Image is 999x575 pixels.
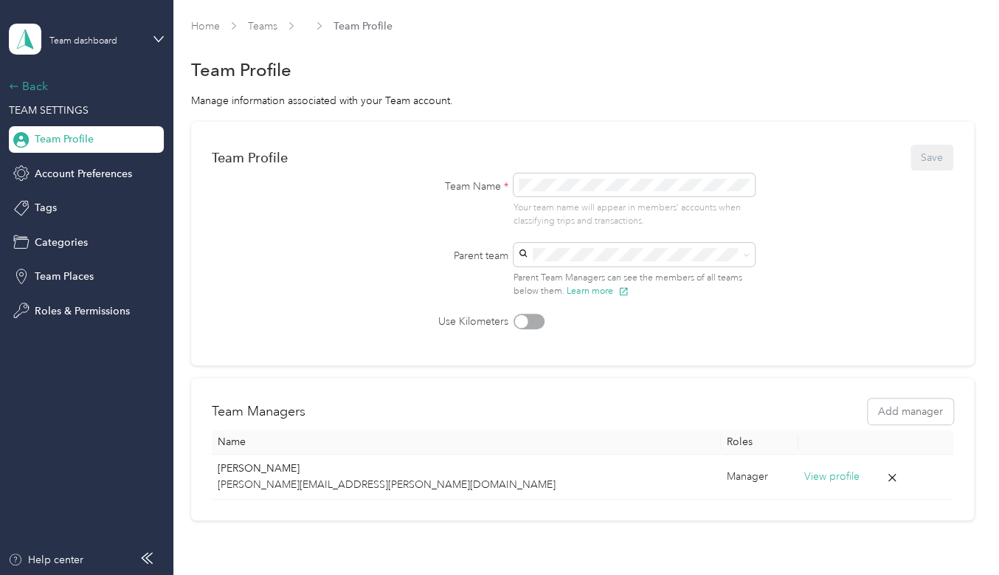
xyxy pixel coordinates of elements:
[191,62,291,78] h1: Team Profile
[9,78,156,95] div: Back
[35,269,94,284] span: Team Places
[376,248,508,264] label: Parent team
[218,461,715,477] p: [PERSON_NAME]
[514,202,755,227] p: Your team name will appear in members’ accounts when classifying trips and transactions.
[804,469,860,485] button: View profile
[35,131,94,147] span: Team Profile
[868,399,953,424] button: Add manager
[333,18,393,34] span: Team Profile
[721,430,798,455] th: Roles
[35,235,88,250] span: Categories
[248,20,277,32] a: Teams
[514,272,742,297] span: Parent Team Managers can see the members of all teams below them.
[212,430,721,455] th: Name
[567,284,629,297] button: Learn more
[212,402,305,421] h2: Team Managers
[191,93,973,109] div: Manage information associated with your Team account.
[218,477,715,493] p: [PERSON_NAME][EMAIL_ADDRESS][PERSON_NAME][DOMAIN_NAME]
[376,179,508,194] label: Team Name
[212,150,288,165] div: Team Profile
[9,104,89,117] span: TEAM SETTINGS
[8,552,83,568] button: Help center
[49,37,117,46] div: Team dashboard
[35,303,130,319] span: Roles & Permissions
[916,492,999,575] iframe: Everlance-gr Chat Button Frame
[376,314,508,329] label: Use Kilometers
[35,166,132,182] span: Account Preferences
[727,469,792,485] div: Manager
[191,20,220,32] a: Home
[35,200,57,216] span: Tags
